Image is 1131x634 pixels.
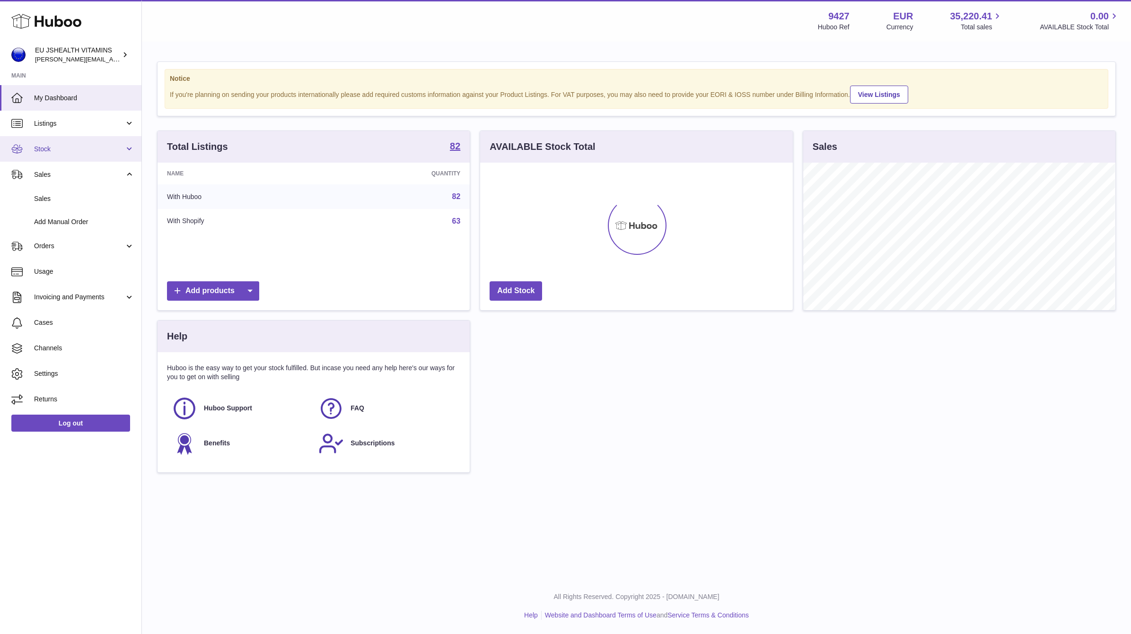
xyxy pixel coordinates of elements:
span: Returns [34,395,134,404]
span: Total sales [961,23,1003,32]
div: EU JSHEALTH VITAMINS [35,46,120,64]
div: Huboo Ref [818,23,850,32]
h3: Help [167,330,187,343]
span: Usage [34,267,134,276]
a: Add products [167,281,259,301]
a: 0.00 AVAILABLE Stock Total [1040,10,1120,32]
span: Huboo Support [204,404,252,413]
span: Benefits [204,439,230,448]
div: Currency [886,23,913,32]
th: Quantity [326,163,470,184]
span: 0.00 [1090,10,1109,23]
p: Huboo is the easy way to get your stock fulfilled. But incase you need any help here's our ways f... [167,364,460,382]
td: With Huboo [158,184,326,209]
a: Website and Dashboard Terms of Use [545,611,657,619]
span: My Dashboard [34,94,134,103]
img: laura@jessicasepel.com [11,48,26,62]
h3: Sales [813,140,837,153]
span: Sales [34,194,134,203]
a: Help [524,611,538,619]
a: 35,220.41 Total sales [950,10,1003,32]
a: Subscriptions [318,431,456,456]
span: Cases [34,318,134,327]
span: Invoicing and Payments [34,293,124,302]
a: 82 [452,192,461,200]
a: Service Terms & Conditions [667,611,749,619]
span: [PERSON_NAME][EMAIL_ADDRESS][DOMAIN_NAME] [35,55,190,63]
span: Sales [34,170,124,179]
a: View Listings [850,86,908,104]
strong: 82 [450,141,460,151]
span: Channels [34,344,134,353]
span: Stock [34,145,124,154]
span: 35,220.41 [950,10,992,23]
th: Name [158,163,326,184]
div: If you're planning on sending your products internationally please add required customs informati... [170,84,1103,104]
span: Settings [34,369,134,378]
strong: EUR [893,10,913,23]
strong: Notice [170,74,1103,83]
a: Huboo Support [172,396,309,421]
a: Add Stock [490,281,542,301]
span: Listings [34,119,124,128]
h3: AVAILABLE Stock Total [490,140,595,153]
span: AVAILABLE Stock Total [1040,23,1120,32]
a: Benefits [172,431,309,456]
a: 63 [452,217,461,225]
li: and [542,611,749,620]
span: FAQ [351,404,364,413]
h3: Total Listings [167,140,228,153]
a: Log out [11,415,130,432]
strong: 9427 [828,10,850,23]
span: Orders [34,242,124,251]
a: FAQ [318,396,456,421]
span: Add Manual Order [34,217,134,226]
p: All Rights Reserved. Copyright 2025 - [DOMAIN_NAME] [149,592,1123,601]
a: 82 [450,141,460,153]
span: Subscriptions [351,439,395,448]
td: With Shopify [158,209,326,234]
